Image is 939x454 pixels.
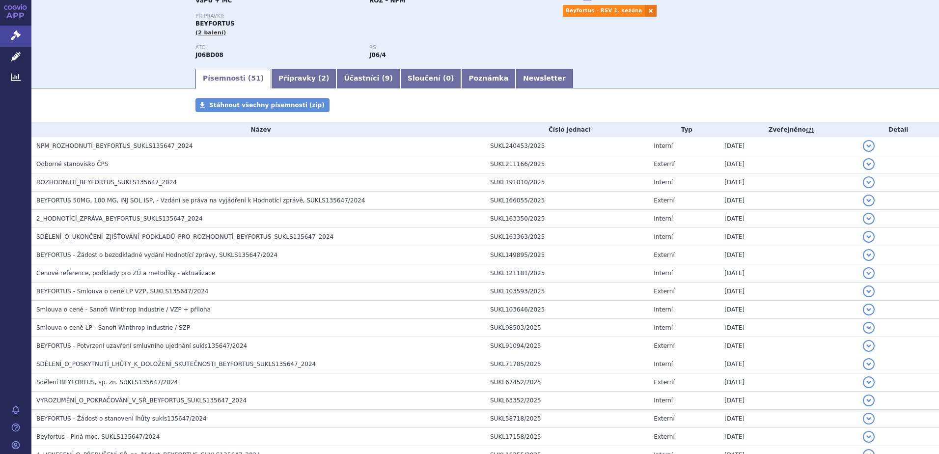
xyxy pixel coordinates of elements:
td: [DATE] [719,319,857,337]
a: Přípravky (2) [271,69,336,88]
td: SUKL103593/2025 [485,283,649,301]
span: BEYFORTUS [195,20,235,27]
span: BEYFORTUS - Žádost o stanovení lhůty sukls135647/2024 [36,415,207,422]
button: detail [863,413,875,425]
span: Sdělení BEYFORTUS, sp. zn. SUKLS135647/2024 [36,379,178,386]
button: detail [863,249,875,261]
td: [DATE] [719,246,857,264]
span: Interní [654,233,673,240]
span: Externí [654,161,674,168]
td: SUKL240453/2025 [485,137,649,155]
button: detail [863,431,875,443]
span: Interní [654,397,673,404]
td: [DATE] [719,392,857,410]
button: detail [863,358,875,370]
td: SUKL149895/2025 [485,246,649,264]
span: (2 balení) [195,29,226,36]
span: Interní [654,215,673,222]
th: Číslo jednací [485,122,649,137]
td: SUKL58718/2025 [485,410,649,428]
span: Beyfortus - Plná moc, SUKLS135647/2024 [36,433,160,440]
td: SUKL191010/2025 [485,173,649,192]
span: Smlouva o ceně - Sanofi Winthrop Industrie / VZP + příloha [36,306,211,313]
td: SUKL103646/2025 [485,301,649,319]
span: Interní [654,179,673,186]
span: Externí [654,197,674,204]
td: SUKL163363/2025 [485,228,649,246]
button: detail [863,304,875,315]
button: detail [863,140,875,152]
td: SUKL163350/2025 [485,210,649,228]
span: 51 [251,74,260,82]
td: SUKL211166/2025 [485,155,649,173]
th: Zveřejněno [719,122,857,137]
td: [DATE] [719,264,857,283]
td: [DATE] [719,192,857,210]
a: Sloučení (0) [400,69,461,88]
span: 2 [321,74,326,82]
td: SUKL98503/2025 [485,319,649,337]
button: detail [863,267,875,279]
span: Interní [654,270,673,277]
span: Externí [654,288,674,295]
span: VYROZUMĚNÍ_O_POKRAČOVÁNÍ_V_SŘ_BEYFORTUS_SUKLS135647_2024 [36,397,247,404]
button: detail [863,322,875,334]
span: Stáhnout všechny písemnosti (zip) [209,102,325,109]
td: [DATE] [719,355,857,373]
td: SUKL121181/2025 [485,264,649,283]
span: 9 [385,74,390,82]
span: Interní [654,361,673,368]
td: [DATE] [719,428,857,446]
td: [DATE] [719,155,857,173]
span: BEYFORTUS - Smlouva o ceně LP VZP, SUKLS135647/2024 [36,288,208,295]
button: detail [863,195,875,206]
span: SDĚLENÍ_O_POSKYTNUTÍ_LHŮTY_K_DOLOŽENÍ_SKUTEČNOSTI_BEYFORTUS_SUKLS135647_2024 [36,361,316,368]
span: BEYFORTUS - Žádost o bezodkladné vydání Hodnotící zprávy, SUKLS135647/2024 [36,252,277,258]
a: Stáhnout všechny písemnosti (zip) [195,98,330,112]
td: [DATE] [719,228,857,246]
button: detail [863,395,875,406]
abbr: (?) [806,127,814,134]
th: Typ [649,122,719,137]
td: SUKL91094/2025 [485,337,649,355]
a: Poznámka [461,69,516,88]
span: BEYFORTUS - Potvrzení uzavření smluvního ujednání sukls135647/2024 [36,342,247,349]
td: [DATE] [719,173,857,192]
a: Účastníci (9) [336,69,400,88]
span: 0 [446,74,451,82]
span: Externí [654,342,674,349]
span: SDĚLENÍ_O_UKONČENÍ_ZJIŠŤOVÁNÍ_PODKLADŮ_PRO_ROZHODNUTÍ_BEYFORTUS_SUKLS135647_2024 [36,233,333,240]
td: SUKL17158/2025 [485,428,649,446]
td: [DATE] [719,373,857,392]
th: Název [31,122,485,137]
span: Cenové reference, podklady pro ZÚ a metodiky - aktualizace [36,270,215,277]
p: ATC: [195,45,359,51]
button: detail [863,340,875,352]
td: [DATE] [719,410,857,428]
span: Interní [654,324,673,331]
p: RS: [369,45,533,51]
td: [DATE] [719,137,857,155]
th: Detail [858,122,939,137]
span: Interní [654,306,673,313]
span: Interní [654,142,673,149]
a: Písemnosti (51) [195,69,271,88]
button: detail [863,176,875,188]
span: Externí [654,433,674,440]
button: detail [863,213,875,225]
p: Přípravky: [195,13,543,19]
button: detail [863,376,875,388]
span: Externí [654,379,674,386]
a: Beyfortus - RSV 1. sezóna [563,5,645,17]
span: ROZHODNUTÍ_BEYFORTUS_SUKLS135647_2024 [36,179,177,186]
span: BEYFORTUS 50MG, 100 MG, INJ SOL ISP, - Vzdání se práva na vyjádření k Hodnotící zprávě, SUKLS1356... [36,197,365,204]
span: Externí [654,252,674,258]
span: Odborné stanovisko ČPS [36,161,108,168]
strong: NIRSEVIMAB [195,52,223,58]
span: Externí [654,415,674,422]
td: [DATE] [719,283,857,301]
td: SUKL63352/2025 [485,392,649,410]
td: [DATE] [719,210,857,228]
a: Newsletter [516,69,573,88]
span: 2_HODNOTÍCÍ_ZPRÁVA_BEYFORTUS_SUKLS135647_2024 [36,215,203,222]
